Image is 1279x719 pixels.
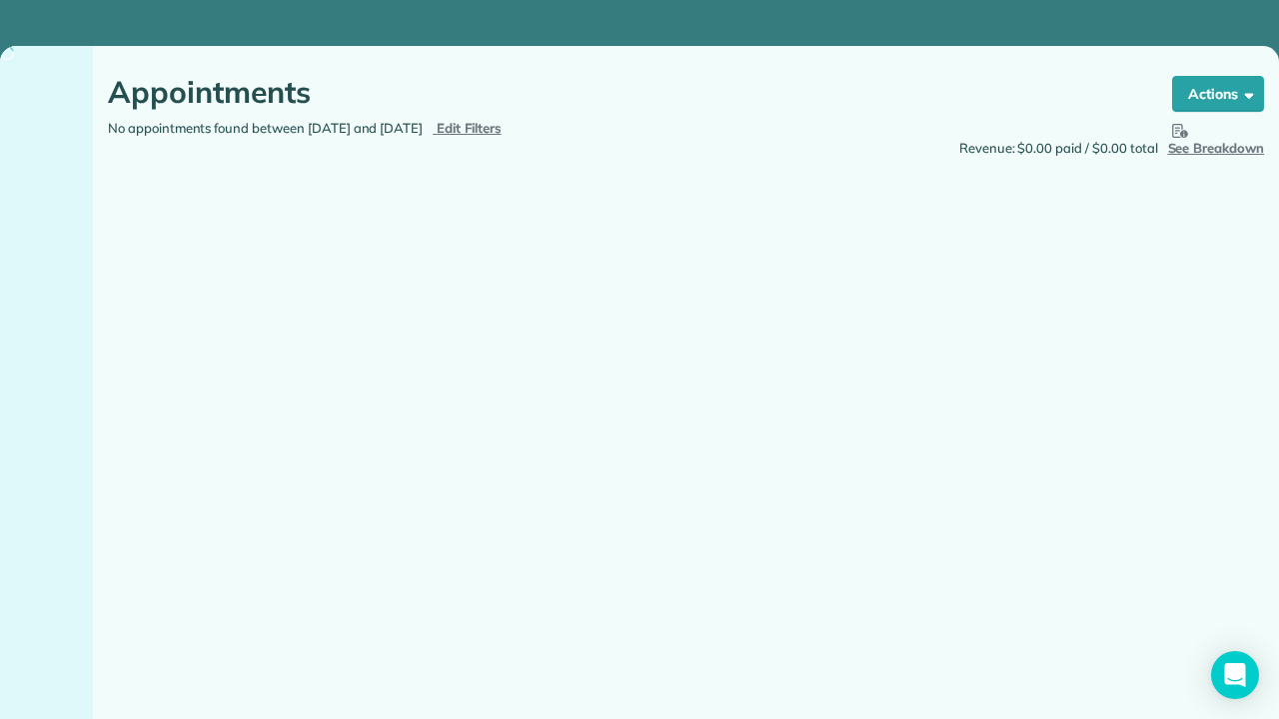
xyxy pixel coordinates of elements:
button: See Breakdown [1168,119,1265,159]
div: Open Intercom Messenger [1211,651,1259,699]
a: Edit Filters [433,120,502,136]
span: Revenue: $0.00 paid / $0.00 total [959,139,1158,159]
button: Actions [1172,76,1264,112]
div: No appointments found between [DATE] and [DATE] [93,119,686,139]
h1: Appointments [108,76,1134,109]
span: See Breakdown [1168,119,1265,156]
span: Edit Filters [437,120,502,136]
